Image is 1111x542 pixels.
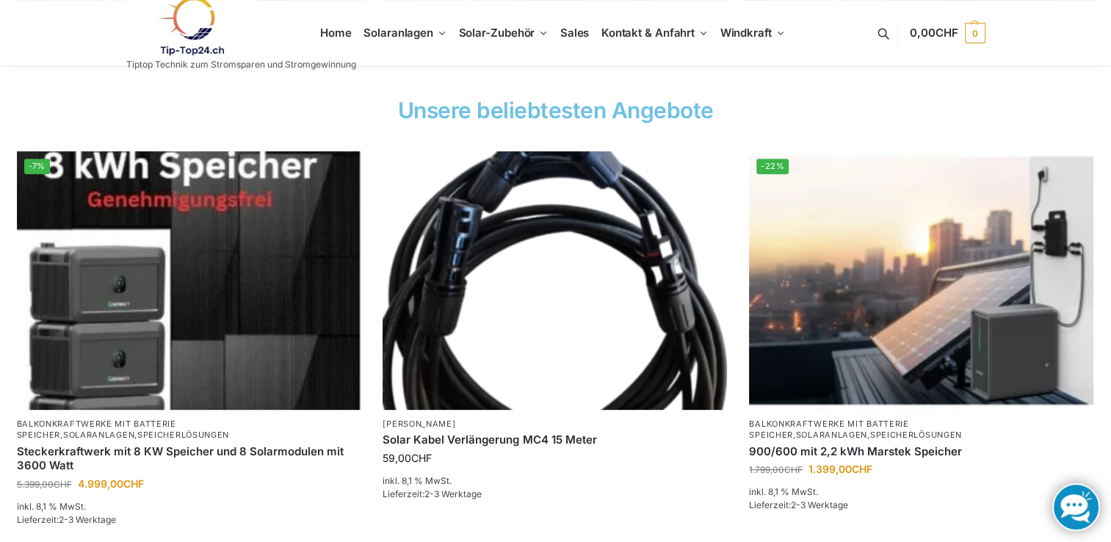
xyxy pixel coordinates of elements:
bdi: 1.399,00 [808,463,872,475]
span: 0 [965,23,985,43]
span: Kontakt & Anfahrt [601,26,695,40]
span: 2-3 Werktage [59,514,116,525]
span: Lieferzeit: [383,488,482,499]
span: Lieferzeit: [17,514,116,525]
a: Solaranlagen [63,430,134,440]
span: CHF [936,26,958,40]
span: Lieferzeit: [749,499,848,510]
a: Balkonkraftwerke mit Batterie Speicher [749,419,908,440]
span: 2-3 Werktage [424,488,482,499]
span: Sales [560,26,590,40]
img: Home 6 [383,151,727,410]
p: inkl. 8,1 % MwSt. [17,500,361,513]
a: Speicherlösungen [137,430,229,440]
span: Solaranlagen [363,26,433,40]
bdi: 59,00 [383,452,432,464]
a: Speicherlösungen [870,430,962,440]
p: , , [749,419,1093,441]
a: Solar-Verlängerungskabel [383,151,727,410]
span: 2-3 Werktage [791,499,848,510]
span: Windkraft [720,26,772,40]
span: CHF [123,477,144,490]
span: CHF [852,463,872,475]
a: 900/600 mit 2,2 kWh Marstek Speicher [749,444,1093,459]
bdi: 1.799,00 [749,464,803,475]
a: Steckerkraftwerk mit 8 KW Speicher und 8 Solarmodulen mit 3600 Watt [17,444,361,473]
a: -22%Balkonkraftwerk mit Marstek Speicher [749,151,1093,410]
img: Home 5 [17,151,361,410]
a: Balkonkraftwerke mit Batterie Speicher [17,419,176,440]
p: inkl. 8,1 % MwSt. [383,474,727,488]
a: [PERSON_NAME] [383,419,455,429]
span: CHF [54,479,72,490]
h2: Unsere beliebtesten Angebote [12,99,1099,121]
a: Solaranlagen [796,430,867,440]
p: Tiptop Technik zum Stromsparen und Stromgewinnung [126,60,356,69]
span: CHF [411,452,432,464]
p: inkl. 8,1 % MwSt. [749,485,1093,499]
bdi: 4.999,00 [78,477,144,490]
p: , , [17,419,361,441]
img: Home 7 [749,151,1093,410]
a: 0,00CHF 0 [910,11,985,55]
span: CHF [784,464,803,475]
span: 0,00 [910,26,958,40]
a: -7%Steckerkraftwerk mit 8 KW Speicher und 8 Solarmodulen mit 3600 Watt [17,151,361,410]
span: Solar-Zubehör [459,26,535,40]
a: Solar Kabel Verlängerung MC4 15 Meter [383,433,727,447]
bdi: 5.399,00 [17,479,72,490]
